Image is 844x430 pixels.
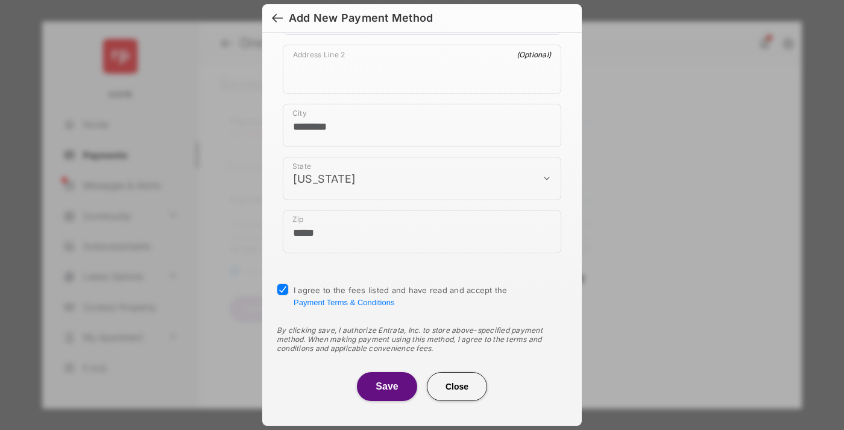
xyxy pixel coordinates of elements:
button: Close [427,372,487,401]
div: payment_method_screening[postal_addresses][postalCode] [283,210,561,253]
div: By clicking save, I authorize Entrata, Inc. to store above-specified payment method. When making ... [277,326,567,353]
div: payment_method_screening[postal_addresses][addressLine2] [283,45,561,94]
span: I agree to the fees listed and have read and accept the [294,285,508,307]
div: Add New Payment Method [289,11,433,25]
div: payment_method_screening[postal_addresses][locality] [283,104,561,147]
button: Save [357,372,417,401]
button: I agree to the fees listed and have read and accept the [294,298,394,307]
div: payment_method_screening[postal_addresses][administrativeArea] [283,157,561,200]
